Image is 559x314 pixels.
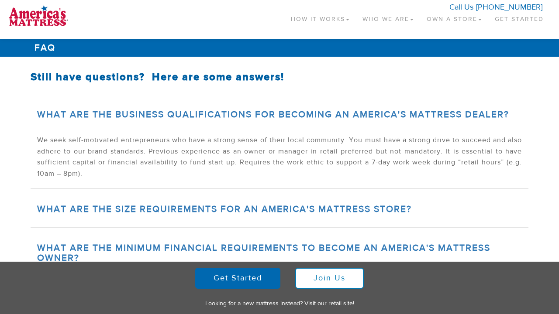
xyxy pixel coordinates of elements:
a: What are the minimum financial requirements to become an America's Mattress Owner? [37,242,490,264]
p: We seek self-motivated entrepreneurs who have a strong sense of their local community. You must h... [37,135,522,179]
img: logo [9,4,68,26]
a: Get Started [195,268,280,289]
a: Who We Are [356,4,420,30]
a: How It Works [284,4,356,30]
h1: FAQ [31,39,528,57]
a: What are the size requirements for an America's Mattress store? [37,203,412,215]
a: What are the business qualifications for becoming an America's Mattress Dealer? [37,109,509,120]
a: Own a Store [420,4,488,30]
a: Get Started [488,4,550,30]
a: Looking for a new mattress instead? Visit our retail site! [205,300,354,307]
a: Join Us [295,268,364,289]
span: Call Us [449,2,473,12]
a: [PHONE_NUMBER] [476,2,542,12]
p: Still have questions? Here are some answers! [31,70,528,85]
